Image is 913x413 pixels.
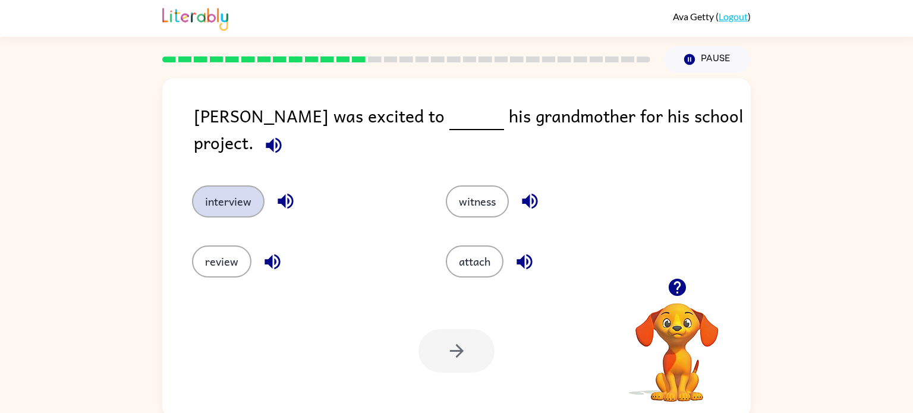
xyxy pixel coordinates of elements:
[192,245,251,278] button: review
[618,285,736,403] video: Your browser must support playing .mp4 files to use Literably. Please try using another browser.
[719,11,748,22] a: Logout
[194,102,751,162] div: [PERSON_NAME] was excited to his grandmother for his school project.
[162,5,228,31] img: Literably
[446,185,509,217] button: witness
[673,11,716,22] span: Ava Getty
[665,46,751,73] button: Pause
[446,245,503,278] button: attach
[673,11,751,22] div: ( )
[192,185,265,217] button: interview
